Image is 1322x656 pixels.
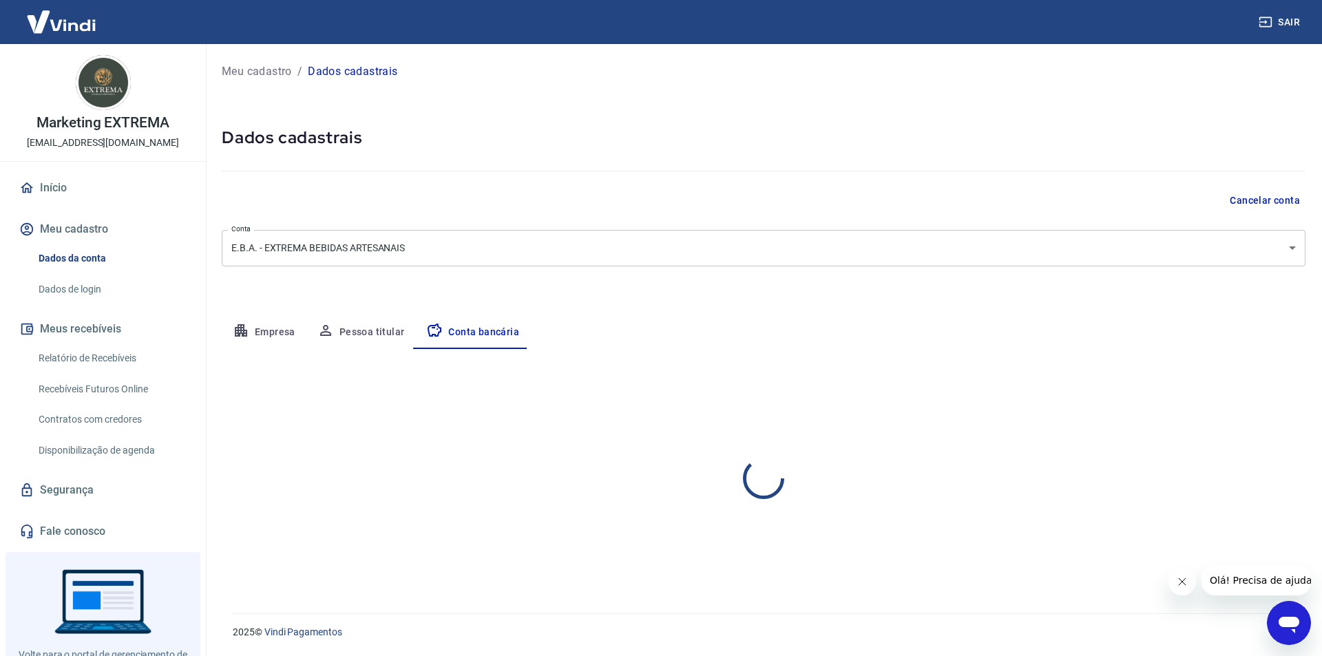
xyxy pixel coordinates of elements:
[231,224,251,234] label: Conta
[222,63,292,80] a: Meu cadastro
[36,116,169,130] p: Marketing EXTREMA
[17,173,189,203] a: Início
[8,10,116,21] span: Olá! Precisa de ajuda?
[222,230,1305,266] div: E.B.A. - EXTREMA BEBIDAS ARTESANAIS
[17,516,189,547] a: Fale conosco
[1202,565,1311,595] iframe: Mensagem da empresa
[33,344,189,372] a: Relatório de Recebíveis
[264,626,342,637] a: Vindi Pagamentos
[233,625,1289,639] p: 2025 ©
[33,375,189,403] a: Recebíveis Futuros Online
[33,436,189,465] a: Disponibilização de agenda
[1168,568,1196,595] iframe: Fechar mensagem
[306,316,416,349] button: Pessoa titular
[1267,601,1311,645] iframe: Botão para abrir a janela de mensagens
[33,275,189,304] a: Dados de login
[222,316,306,349] button: Empresa
[33,244,189,273] a: Dados da conta
[17,475,189,505] a: Segurança
[33,405,189,434] a: Contratos com credores
[1224,188,1305,213] button: Cancelar conta
[27,136,179,150] p: [EMAIL_ADDRESS][DOMAIN_NAME]
[308,63,397,80] p: Dados cadastrais
[76,55,131,110] img: ffff94b2-1a99-43e4-bc42-a8e450314977.jpeg
[17,314,189,344] button: Meus recebíveis
[297,63,302,80] p: /
[17,214,189,244] button: Meu cadastro
[17,1,106,43] img: Vindi
[415,316,530,349] button: Conta bancária
[222,127,1305,149] h5: Dados cadastrais
[1256,10,1305,35] button: Sair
